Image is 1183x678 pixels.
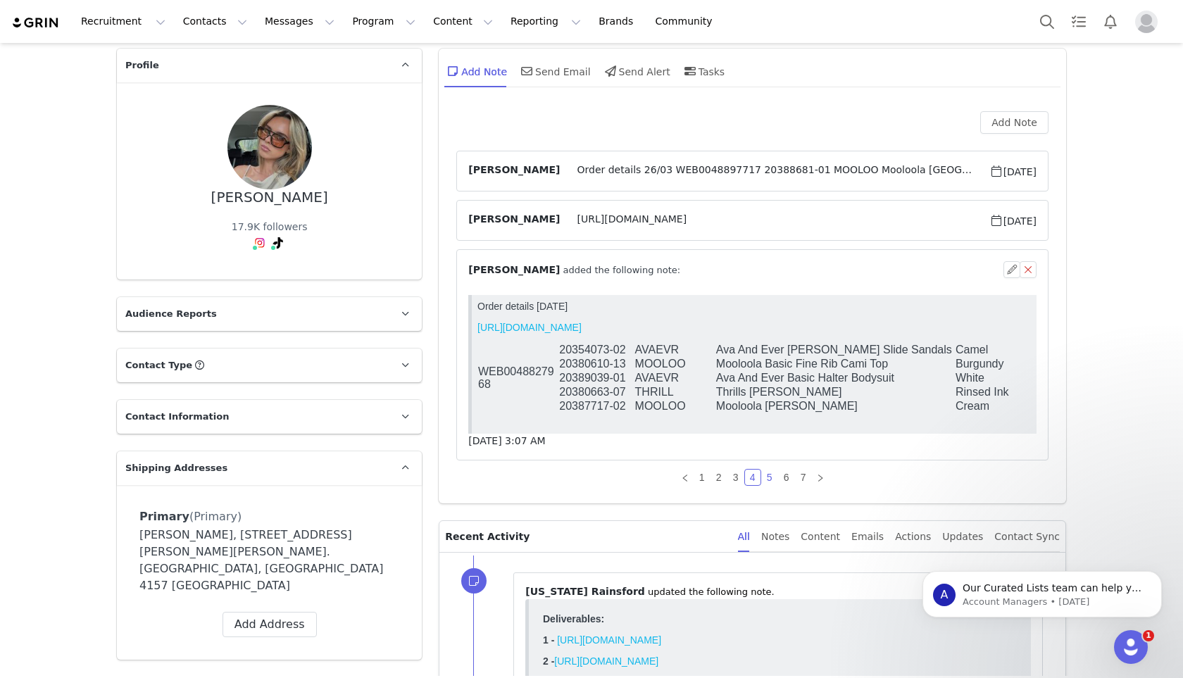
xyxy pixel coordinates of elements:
[994,521,1060,553] div: Contact Sync
[744,469,761,486] li: 4
[502,6,589,37] button: Reporting
[812,469,829,486] li: Next Page
[851,521,884,553] div: Emails
[17,48,121,59] a: [URL][DOMAIN_NAME]
[1127,11,1172,33] button: Profile
[125,307,217,321] span: Audience Reports
[518,54,591,88] div: Send Email
[989,163,1037,180] span: [DATE]
[816,474,825,482] i: icon: right
[244,62,483,76] td: Mooloola Basic Fine Rib Cami Top
[125,58,159,73] span: Profile
[211,189,328,206] div: [PERSON_NAME]
[445,521,726,552] p: Recent Activity
[73,6,174,37] button: Recruitment
[163,104,244,118] td: MOOLOO
[901,541,1183,640] iframe: Intercom notifications message
[1135,11,1158,33] img: placeholder-profile.jpg
[11,16,61,30] img: grin logo
[738,521,750,553] div: All
[244,104,483,118] td: Mooloola [PERSON_NAME]
[602,54,670,88] div: Send Alert
[727,469,744,486] li: 3
[425,6,501,37] button: Content
[483,90,646,104] td: Rinsed Ink
[762,470,777,485] a: 5
[163,90,244,104] td: THRILL
[163,76,244,90] td: AVAEVR
[1032,6,1063,37] button: Search
[232,220,308,234] div: 17.9K followers
[87,90,162,104] td: 20380663-07
[681,474,689,482] i: icon: left
[980,111,1049,134] button: Add Note
[468,263,680,277] span: ⁨ ⁩ added the following note:
[223,612,317,637] button: Add Address
[682,54,725,88] div: Tasks
[6,6,67,17] strong: Deliverables:
[483,76,646,90] td: White
[244,48,483,62] td: Ava And Ever [PERSON_NAME] Slide Sandals
[525,586,645,597] span: [US_STATE] Rainsford
[483,62,646,76] td: Burgundy
[163,48,244,62] td: AVAEVR
[87,48,162,62] td: 20354073-02
[125,358,192,372] span: Contact Type
[254,237,265,249] img: instagram.svg
[87,62,162,76] td: 20380610-13
[468,264,560,275] span: [PERSON_NAME]
[468,435,545,446] span: [DATE] 3:07 AM
[677,469,694,486] li: Previous Page
[711,469,727,486] li: 2
[344,6,424,37] button: Program
[1143,630,1154,641] span: 1
[244,90,483,104] td: Thrills [PERSON_NAME]
[189,510,242,523] span: (Primary)
[483,48,646,62] td: Camel
[163,62,244,76] td: MOOLOO
[139,527,399,594] div: [PERSON_NAME], [STREET_ADDRESS][PERSON_NAME][PERSON_NAME]. [GEOGRAPHIC_DATA], [GEOGRAPHIC_DATA] 4...
[779,470,794,485] a: 6
[1095,6,1126,37] button: Notifications
[175,6,256,37] button: Contacts
[87,76,162,90] td: 20389039-01
[525,584,1031,599] p: ⁨ ⁩ ⁨updated⁩ the following note.
[6,48,87,118] td: WEB0048827968
[6,27,110,38] a: [URL][DOMAIN_NAME]
[125,461,227,475] span: Shipping Addresses
[895,521,931,553] div: Actions
[227,105,312,189] img: 2ebf51a7-c3b5-4b6b-9f22-50d77cf5438a.jpg
[244,76,483,90] td: Ava And Ever Basic Halter Bodysuit
[20,27,124,38] a: [URL][DOMAIN_NAME]
[942,521,983,553] div: Updates
[590,6,646,37] a: Brands
[444,54,507,88] div: Add Note
[6,6,559,17] p: Order details [DATE]
[801,521,840,553] div: Content
[483,104,646,118] td: Cream
[468,163,560,180] span: [PERSON_NAME]
[6,48,17,59] strong: 2 -
[694,470,710,485] a: 1
[795,469,812,486] li: 7
[139,510,189,523] span: Primary
[761,469,778,486] li: 5
[468,212,560,229] span: [PERSON_NAME]
[761,521,789,553] div: Notes
[989,212,1037,229] span: [DATE]
[6,27,17,38] strong: 1 -
[256,6,343,37] button: Messages
[560,212,989,229] span: [URL][DOMAIN_NAME]
[1114,630,1148,664] iframe: Intercom live chat
[728,470,744,485] a: 3
[796,470,811,485] a: 7
[711,470,727,485] a: 2
[778,469,795,486] li: 6
[87,104,162,118] td: 20387717-02
[560,163,989,180] span: Order details 26/03 WEB0048897717 20388681-01 MOOLOO Mooloola [GEOGRAPHIC_DATA] Macrame Bag Cream...
[1063,6,1094,37] a: Tasks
